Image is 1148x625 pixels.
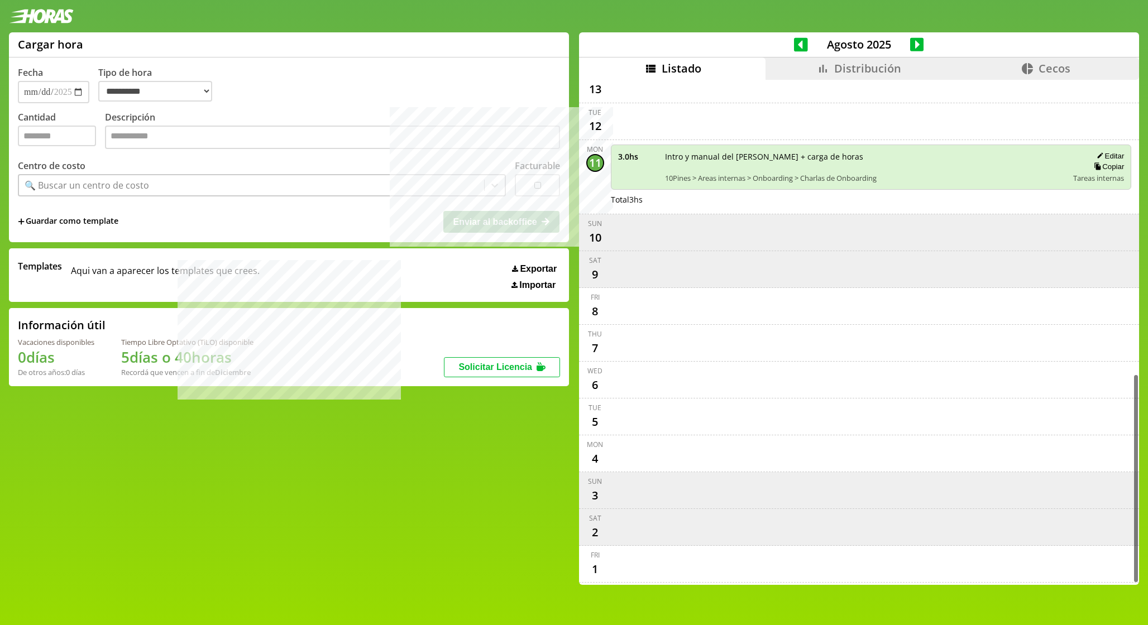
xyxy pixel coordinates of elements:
span: Tareas internas [1073,173,1124,183]
span: Listado [662,61,701,76]
div: 1 [586,560,604,578]
div: 11 [586,154,604,172]
div: 9 [586,265,604,283]
span: Intro y manual del [PERSON_NAME] + carga de horas [665,151,1066,162]
b: Diciembre [215,367,251,377]
span: Cecos [1039,61,1070,76]
label: Cantidad [18,111,105,152]
div: Vacaciones disponibles [18,337,94,347]
label: Centro de costo [18,160,85,172]
span: Aqui van a aparecer los templates que crees. [71,260,260,290]
textarea: Descripción [105,126,560,149]
div: 10 [586,228,604,246]
span: Distribución [834,61,901,76]
div: scrollable content [579,80,1139,583]
div: 7 [586,339,604,357]
div: 2 [586,523,604,541]
div: 12 [586,117,604,135]
button: Solicitar Licencia [444,357,560,377]
div: 5 [586,412,604,430]
select: Tipo de hora [98,81,212,102]
label: Tipo de hora [98,66,221,103]
label: Fecha [18,66,43,79]
div: Sun [588,477,602,486]
div: Tiempo Libre Optativo (TiLO) disponible [121,337,253,347]
div: 🔍 Buscar un centro de costo [25,179,149,191]
div: Wed [587,366,602,376]
button: Exportar [509,263,560,275]
label: Facturable [515,160,560,172]
div: 4 [586,449,604,467]
div: Fri [591,292,600,302]
h1: Cargar hora [18,37,83,52]
img: logotipo [9,9,74,23]
h1: 0 días [18,347,94,367]
div: 8 [586,302,604,320]
div: Total 3 hs [611,194,1132,205]
div: Sun [588,219,602,228]
button: Copiar [1090,162,1124,171]
div: De otros años: 0 días [18,367,94,377]
span: 3.0 hs [618,151,657,162]
div: Mon [587,145,603,154]
span: Agosto 2025 [808,37,910,52]
span: +Guardar como template [18,215,118,228]
input: Cantidad [18,126,96,146]
div: 13 [586,80,604,98]
div: Recordá que vencen a fin de [121,367,253,377]
span: Exportar [520,264,557,274]
div: Mon [587,440,603,449]
div: Tue [589,403,601,412]
span: Templates [18,260,62,272]
span: Importar [519,280,556,290]
div: 6 [586,376,604,393]
span: Solicitar Licencia [458,362,532,372]
div: Thu [588,329,602,339]
div: Tue [589,108,601,117]
div: Fri [591,550,600,560]
div: Sat [589,256,601,265]
div: 3 [586,486,604,504]
button: Editar [1093,151,1124,161]
div: Sat [589,513,601,523]
h1: 5 días o 40 horas [121,347,253,367]
label: Descripción [105,111,560,152]
h2: Información útil [18,318,106,333]
span: + [18,215,25,228]
span: 10Pines > Areas internas > Onboarding > Charlas de Onboarding [665,173,1066,183]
